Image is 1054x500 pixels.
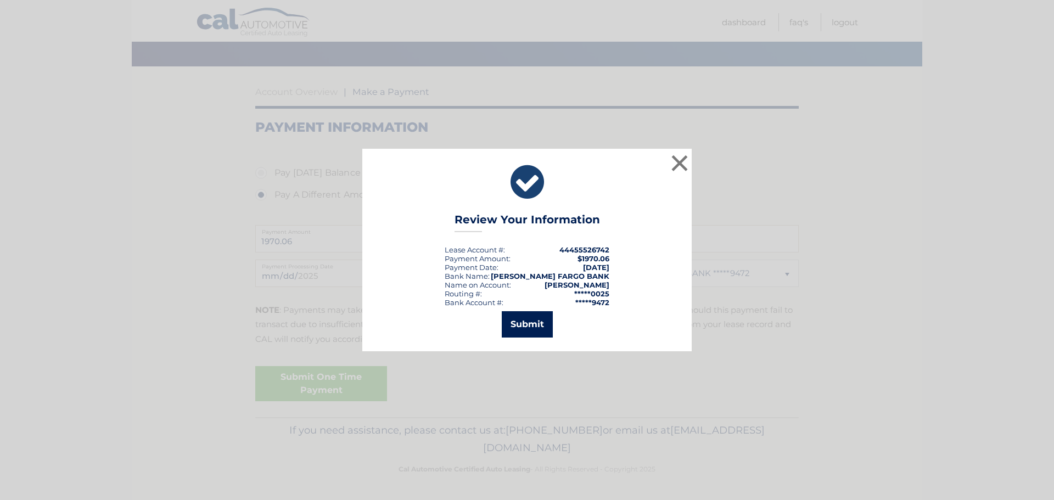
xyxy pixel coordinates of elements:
div: Name on Account: [445,280,511,289]
div: Lease Account #: [445,245,505,254]
div: Bank Name: [445,272,490,280]
strong: [PERSON_NAME] FARGO BANK [491,272,609,280]
span: [DATE] [583,263,609,272]
span: $1970.06 [578,254,609,263]
h3: Review Your Information [455,213,600,232]
div: : [445,263,498,272]
strong: [PERSON_NAME] [545,280,609,289]
strong: 44455526742 [559,245,609,254]
button: Submit [502,311,553,338]
button: × [669,152,691,174]
span: Payment Date [445,263,497,272]
div: Payment Amount: [445,254,511,263]
div: Routing #: [445,289,482,298]
div: Bank Account #: [445,298,503,307]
